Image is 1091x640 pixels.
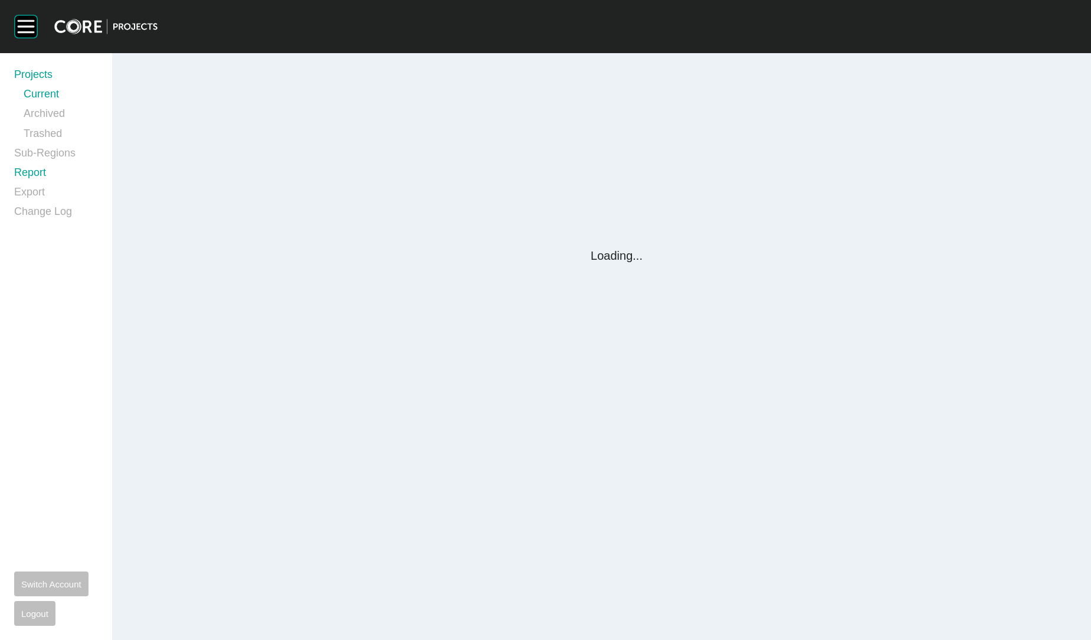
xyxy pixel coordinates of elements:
a: Sub-Regions [14,146,98,165]
a: Report [14,165,98,185]
button: Switch Account [14,572,89,596]
a: Projects [14,67,98,87]
img: core-logo-dark.3138cae2.png [54,19,158,34]
a: Archived [24,106,98,126]
p: Loading... [591,247,643,264]
a: Export [14,185,98,204]
a: Trashed [24,126,98,146]
a: Current [24,87,98,106]
a: Change Log [14,204,98,224]
button: Logout [14,601,55,626]
span: Logout [21,609,48,619]
span: Switch Account [21,579,81,589]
